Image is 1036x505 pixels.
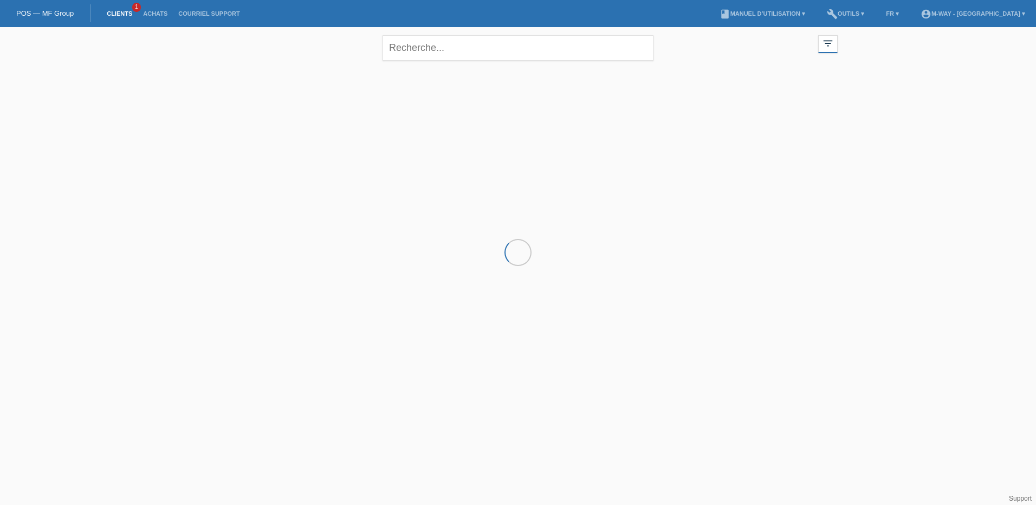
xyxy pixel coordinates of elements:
[821,10,870,17] a: buildOutils ▾
[822,37,834,49] i: filter_list
[915,10,1031,17] a: account_circlem-way - [GEOGRAPHIC_DATA] ▾
[173,10,245,17] a: Courriel Support
[921,9,931,20] i: account_circle
[138,10,173,17] a: Achats
[714,10,811,17] a: bookManuel d’utilisation ▾
[827,9,838,20] i: build
[101,10,138,17] a: Clients
[880,10,904,17] a: FR ▾
[383,35,653,61] input: Recherche...
[720,9,730,20] i: book
[1009,495,1032,502] a: Support
[16,9,74,17] a: POS — MF Group
[132,3,141,12] span: 1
